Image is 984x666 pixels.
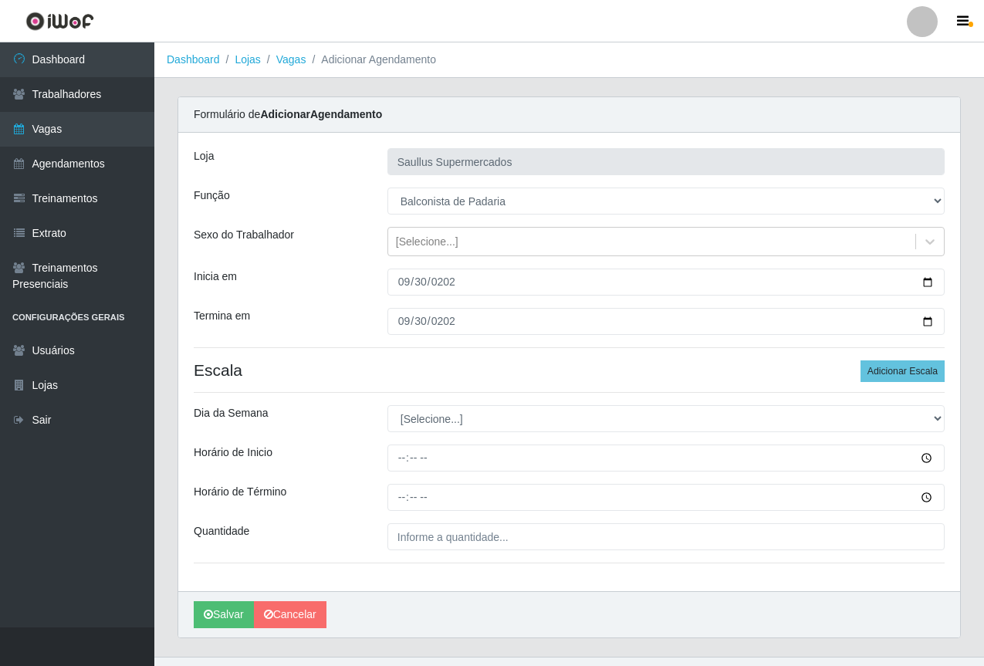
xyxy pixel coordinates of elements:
[194,148,214,164] label: Loja
[194,308,250,324] label: Termina em
[194,360,945,380] h4: Escala
[235,53,260,66] a: Lojas
[396,234,458,250] div: [Selecione...]
[194,188,230,204] label: Função
[306,52,436,68] li: Adicionar Agendamento
[154,42,984,78] nav: breadcrumb
[387,308,945,335] input: 00/00/0000
[194,445,272,461] label: Horário de Inicio
[167,53,220,66] a: Dashboard
[194,405,269,421] label: Dia da Semana
[387,445,945,472] input: 00:00
[25,12,94,31] img: CoreUI Logo
[861,360,945,382] button: Adicionar Escala
[254,601,326,628] a: Cancelar
[276,53,306,66] a: Vagas
[387,269,945,296] input: 00/00/0000
[260,108,382,120] strong: Adicionar Agendamento
[194,601,254,628] button: Salvar
[194,523,249,539] label: Quantidade
[387,523,945,550] input: Informe a quantidade...
[387,484,945,511] input: 00:00
[194,269,237,285] label: Inicia em
[178,97,960,133] div: Formulário de
[194,484,286,500] label: Horário de Término
[194,227,294,243] label: Sexo do Trabalhador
